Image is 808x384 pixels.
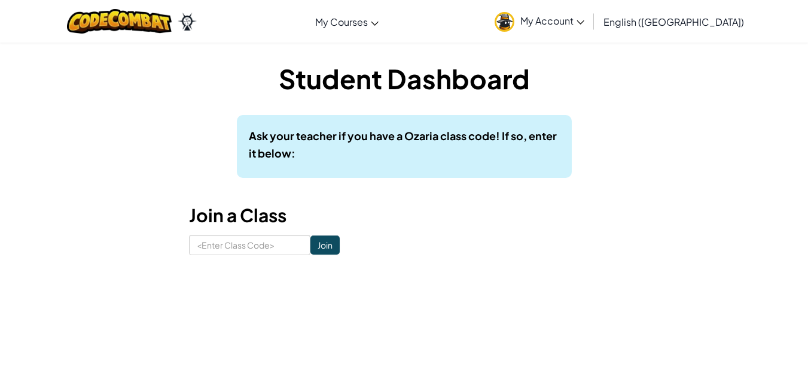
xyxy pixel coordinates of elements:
img: avatar [495,12,514,32]
h1: Student Dashboard [189,60,620,97]
span: English ([GEOGRAPHIC_DATA]) [603,16,744,28]
span: My Courses [315,16,368,28]
h3: Join a Class [189,202,620,229]
input: <Enter Class Code> [189,235,310,255]
span: My Account [520,14,584,27]
a: My Account [489,2,590,40]
a: English ([GEOGRAPHIC_DATA]) [597,5,750,38]
img: Ozaria [178,13,197,31]
a: My Courses [309,5,385,38]
b: Ask your teacher if you have a Ozaria class code! If so, enter it below: [249,129,557,160]
img: CodeCombat logo [67,9,172,34]
input: Join [310,235,340,255]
